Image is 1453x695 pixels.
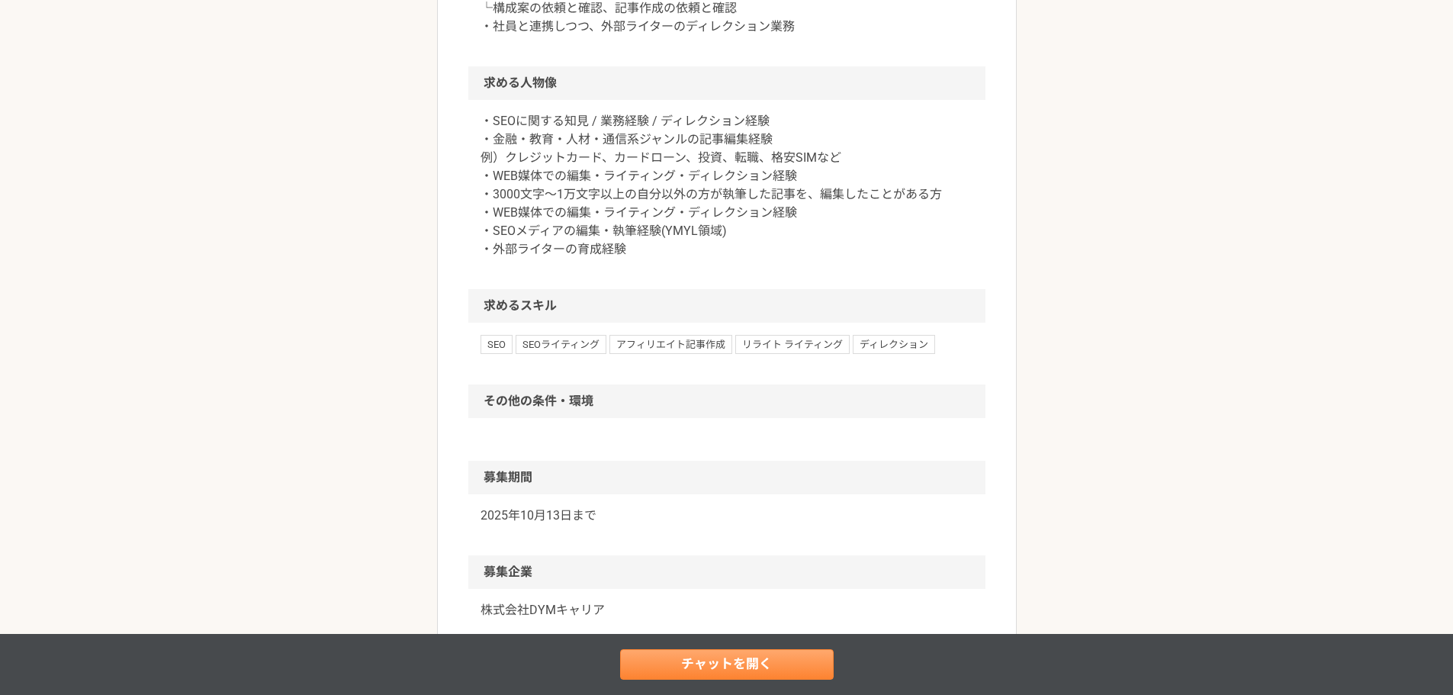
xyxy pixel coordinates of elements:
span: ディレクション [853,335,935,353]
p: ・SEOに関する知見 / 業務経験 / ディレクション経験 ・金融・教育・人材・通信系ジャンルの記事編集経験 例）クレジットカード、カードローン、投資、転職、格安SIMなど ・WEB媒体での編集... [481,112,973,259]
h2: その他の条件・環境 [468,385,985,418]
span: リライト ライティング [735,335,850,353]
h2: 求める人物像 [468,66,985,100]
a: チャットを開く [620,649,834,680]
span: SEOライティング [516,335,606,353]
h2: 求めるスキル [468,289,985,323]
span: アフィリエイト記事作成 [609,335,732,353]
a: 株式会社DYMキャリア [481,601,973,619]
h2: 募集期間 [468,461,985,494]
p: 2025年10月13日まで [481,507,973,525]
h2: 募集企業 [468,555,985,589]
span: SEO [481,335,513,353]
